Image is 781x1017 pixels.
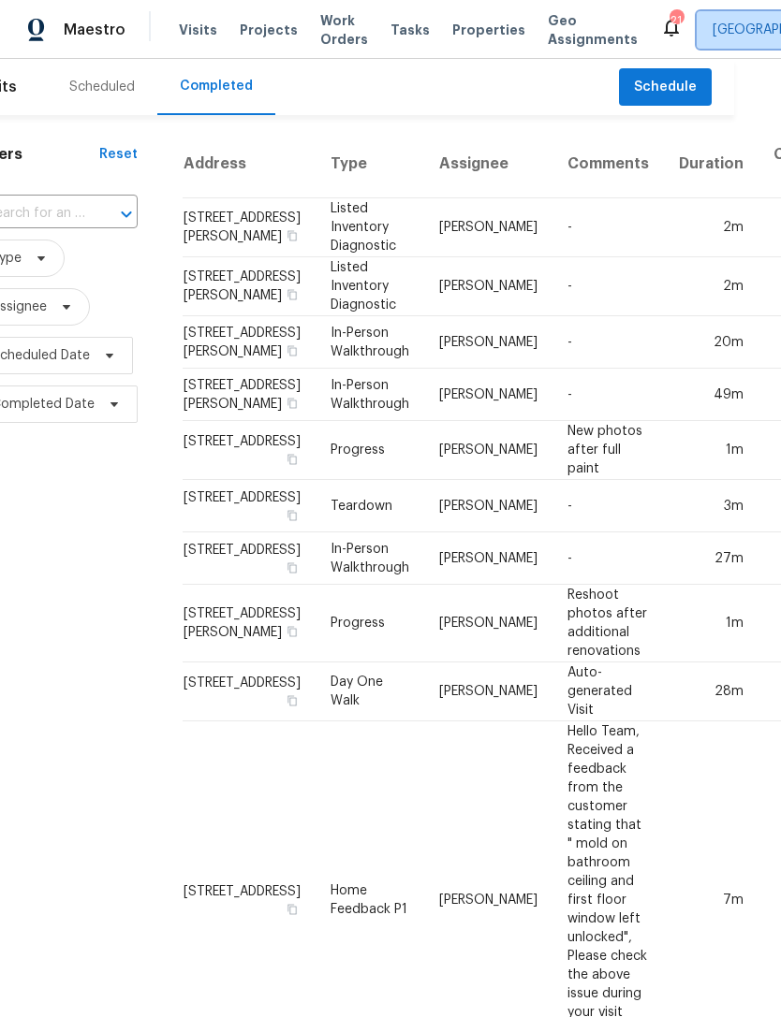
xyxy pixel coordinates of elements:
[316,257,424,316] td: Listed Inventory Diagnostic
[553,257,664,316] td: -
[553,662,664,721] td: Auto-generated Visit
[553,369,664,421] td: -
[424,316,553,369] td: [PERSON_NAME]
[424,130,553,198] th: Assignee
[664,585,759,662] td: 1m
[284,623,301,640] button: Copy Address
[634,76,697,99] span: Schedule
[664,480,759,532] td: 3m
[316,662,424,721] td: Day One Walk
[553,421,664,480] td: New photos after full paint
[316,585,424,662] td: Progress
[664,369,759,421] td: 49m
[316,316,424,369] td: In-Person Walkthrough
[284,692,301,709] button: Copy Address
[553,532,664,585] td: -
[424,369,553,421] td: [PERSON_NAME]
[664,257,759,316] td: 2m
[183,585,316,662] td: [STREET_ADDRESS][PERSON_NAME]
[619,68,712,107] button: Schedule
[664,421,759,480] td: 1m
[183,130,316,198] th: Address
[424,532,553,585] td: [PERSON_NAME]
[316,421,424,480] td: Progress
[284,227,301,244] button: Copy Address
[183,257,316,316] td: [STREET_ADDRESS][PERSON_NAME]
[183,316,316,369] td: [STREET_ADDRESS][PERSON_NAME]
[424,198,553,257] td: [PERSON_NAME]
[664,198,759,257] td: 2m
[316,480,424,532] td: Teardown
[320,11,368,49] span: Work Orders
[183,662,316,721] td: [STREET_ADDRESS]
[424,421,553,480] td: [PERSON_NAME]
[316,130,424,198] th: Type
[284,395,301,412] button: Copy Address
[316,532,424,585] td: In-Person Walkthrough
[390,23,430,36] span: Tasks
[284,507,301,524] button: Copy Address
[180,77,253,95] div: Completed
[240,21,298,39] span: Projects
[69,78,135,96] div: Scheduled
[284,901,301,918] button: Copy Address
[284,342,301,359] button: Copy Address
[424,585,553,662] td: [PERSON_NAME]
[179,21,217,39] span: Visits
[64,21,125,39] span: Maestro
[452,21,525,39] span: Properties
[424,662,553,721] td: [PERSON_NAME]
[664,532,759,585] td: 27m
[183,369,316,421] td: [STREET_ADDRESS][PERSON_NAME]
[670,11,683,30] div: 21
[183,532,316,585] td: [STREET_ADDRESS]
[548,11,638,49] span: Geo Assignments
[553,585,664,662] td: Reshoot photos after additional renovations
[183,198,316,257] td: [STREET_ADDRESS][PERSON_NAME]
[553,130,664,198] th: Comments
[664,130,759,198] th: Duration
[284,559,301,576] button: Copy Address
[183,421,316,480] td: [STREET_ADDRESS]
[424,480,553,532] td: [PERSON_NAME]
[316,198,424,257] td: Listed Inventory Diagnostic
[424,257,553,316] td: [PERSON_NAME]
[284,286,301,303] button: Copy Address
[99,145,138,164] div: Reset
[284,451,301,468] button: Copy Address
[316,369,424,421] td: In-Person Walkthrough
[183,480,316,532] td: [STREET_ADDRESS]
[553,198,664,257] td: -
[664,662,759,721] td: 28m
[113,201,140,227] button: Open
[553,316,664,369] td: -
[664,316,759,369] td: 20m
[553,480,664,532] td: -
